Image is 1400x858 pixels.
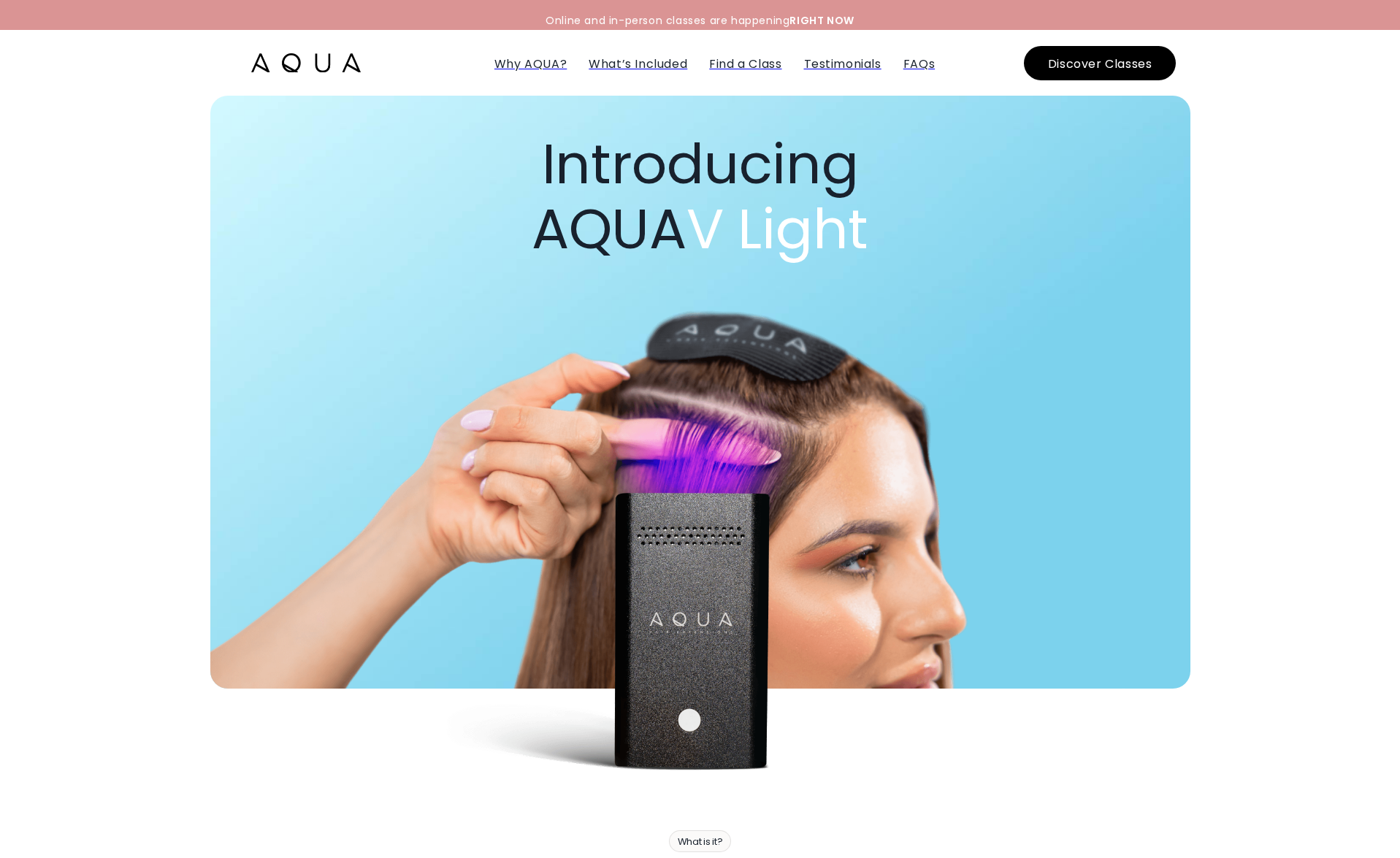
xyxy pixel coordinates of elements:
span: V Light [686,190,868,268]
a: FAQs [903,55,935,72]
a: What’s Included [589,55,687,72]
a: Why AQUA? [494,55,567,72]
a: Testimonials [804,55,881,72]
span: Introducing [542,125,859,203]
span: Online and in-person classes are happening [546,13,854,28]
button: Discover Classes [1024,46,1177,80]
a: Find a Class [709,55,781,72]
h6: What is it? [670,837,730,847]
strong: RIGHT NOW [789,13,854,28]
span: AQUA [532,190,868,268]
